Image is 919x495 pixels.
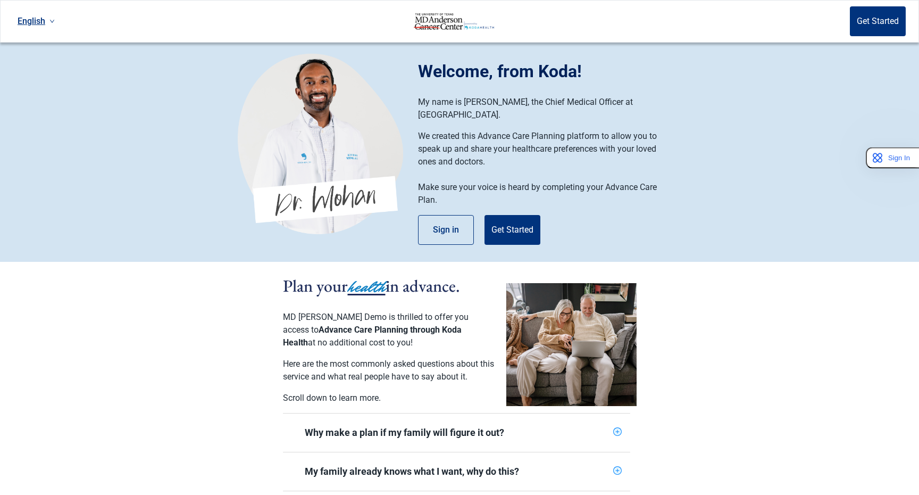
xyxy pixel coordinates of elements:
div: Welcome, from Koda! [418,59,681,84]
div: Why make a plan if my family will figure it out? [305,426,609,439]
div: My family already knows what I want, why do this? [305,465,609,478]
img: Koda Health [400,13,508,30]
p: We created this Advance Care Planning platform to allow you to speak up and share your healthcare... [418,130,671,168]
button: Get Started [850,6,906,36]
span: plus-circle [613,427,622,436]
button: Sign in [418,215,474,245]
img: planSectionCouple-CV0a0q8G.png [506,283,637,406]
span: down [49,19,55,24]
p: Scroll down to learn more. [283,392,496,405]
p: Here are the most commonly asked questions about this service and what real people have to say ab... [283,358,496,383]
span: at no additional cost to you! [308,337,413,348]
img: Koda Health [238,53,403,234]
button: Get Started [484,215,540,245]
span: Plan your [283,275,348,297]
div: My family already knows what I want, why do this? [283,452,630,491]
span: MD [PERSON_NAME] Demo is thrilled to offer you access to [283,312,469,335]
div: Why make a plan if my family will figure it out? [283,414,630,452]
span: health [348,275,386,299]
p: Make sure your voice is heard by completing your Advance Care Plan. [418,181,671,207]
p: My name is [PERSON_NAME], the Chief Medical Officer at [GEOGRAPHIC_DATA]. [418,96,671,121]
span: Advance Care Planning through Koda Health [283,325,462,348]
span: in advance. [386,275,460,297]
span: plus-circle [613,466,622,475]
a: Current language: English [13,12,59,30]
